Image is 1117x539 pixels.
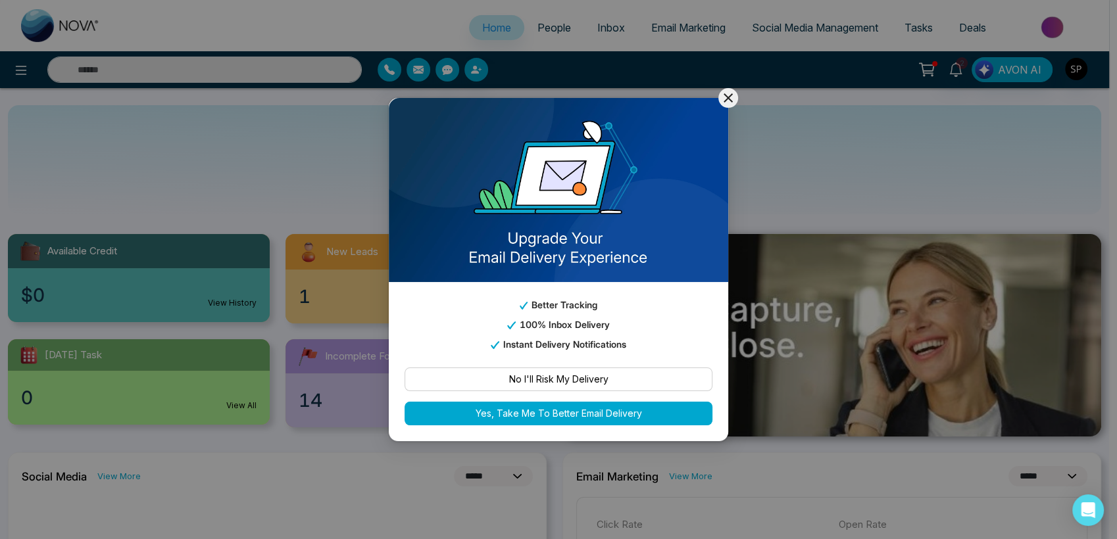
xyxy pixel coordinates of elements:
[507,322,515,329] img: tick_email_template.svg
[1072,494,1104,526] div: Open Intercom Messenger
[389,98,728,282] img: email_template_bg.png
[405,402,712,425] button: Yes, Take Me To Better Email Delivery
[405,337,712,352] p: Instant Delivery Notifications
[405,298,712,312] p: Better Tracking
[491,342,499,349] img: tick_email_template.svg
[520,302,528,310] img: tick_email_template.svg
[405,317,712,332] p: 100% Inbox Delivery
[405,367,712,391] button: No I'll Risk My Delivery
